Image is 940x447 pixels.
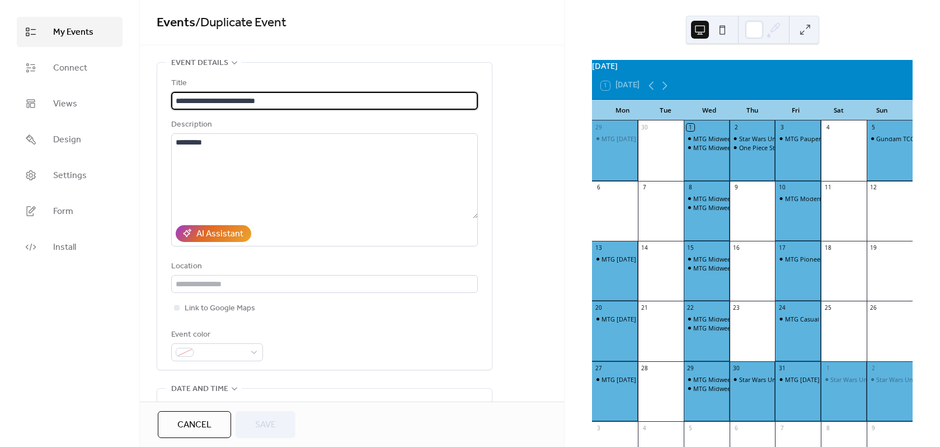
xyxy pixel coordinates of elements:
[869,425,877,432] div: 9
[595,364,603,372] div: 27
[17,196,123,226] a: Form
[785,255,875,263] div: MTG Pioneer Tournament FNM
[732,184,740,192] div: 9
[730,375,775,384] div: Star Wars Unlimited: Secrets of Power Prerelease
[684,203,730,212] div: MTG Midweek Magic - Pauper
[684,143,730,152] div: MTG Midweek Magic - Modern
[171,77,476,90] div: Title
[641,184,648,192] div: 7
[684,324,730,332] div: MTG Midweek Magic - Pauper
[171,260,476,273] div: Location
[869,184,877,192] div: 12
[687,124,694,132] div: 1
[739,143,822,152] div: One Piece Store Tournament
[778,244,786,252] div: 17
[641,124,648,132] div: 30
[693,375,793,384] div: MTG Midweek Magic - Commander
[684,194,730,203] div: MTG Midweek Magic - Commander
[785,375,895,384] div: MTG [DATE] Pauper Tournament FNM
[739,375,878,384] div: Star Wars Unlimited: Secrets of Power Prerelease
[778,304,786,312] div: 24
[687,425,694,432] div: 5
[644,100,687,121] div: Tue
[693,255,793,263] div: MTG Midweek Magic - Commander
[731,100,774,121] div: Thu
[824,364,832,372] div: 1
[824,184,832,192] div: 11
[177,418,211,432] span: Cancel
[778,425,786,432] div: 7
[171,57,228,70] span: Event details
[684,134,730,143] div: MTG Midweek Magic - Commander
[869,364,877,372] div: 2
[185,302,255,315] span: Link to Google Maps
[693,384,781,393] div: MTG Midweek Magic - Modern
[730,134,775,143] div: Star Wars Unlimited Forceday
[693,134,793,143] div: MTG Midweek Magic - Commander
[775,194,821,203] div: MTG Modern Tournament FNM
[821,375,867,384] div: Star Wars Unlimited: Secrets of Power Prerelease
[869,244,877,252] div: 19
[693,143,781,152] div: MTG Midweek Magic - Modern
[53,62,87,75] span: Connect
[592,255,638,263] div: MTG Monday Magic - Commander
[775,134,821,143] div: MTG Pauper Tournament FNM
[739,134,824,143] div: Star Wars Unlimited Forceday
[53,169,87,183] span: Settings
[53,26,93,39] span: My Events
[684,255,730,263] div: MTG Midweek Magic - Commander
[684,384,730,393] div: MTG Midweek Magic - Modern
[732,364,740,372] div: 30
[592,60,913,72] div: [DATE]
[693,264,781,272] div: MTG Midweek Magic - Modern
[778,184,786,192] div: 10
[53,133,81,147] span: Design
[595,425,603,432] div: 3
[53,97,77,111] span: Views
[595,304,603,312] div: 20
[732,425,740,432] div: 6
[17,89,123,119] a: Views
[595,184,603,192] div: 6
[867,375,913,384] div: Star Wars Unlimited: Secrets of Power Prerelease
[595,244,603,252] div: 13
[595,124,603,132] div: 29
[774,100,817,121] div: Fri
[732,124,740,132] div: 2
[785,315,853,323] div: MTG Casual Magic FNM
[684,375,730,384] div: MTG Midweek Magic - Commander
[17,124,123,155] a: Design
[196,227,243,241] div: AI Assistant
[171,118,476,132] div: Description
[171,328,261,342] div: Event color
[775,255,821,263] div: MTG Pioneer Tournament FNM
[688,100,731,121] div: Wed
[176,225,251,242] button: AI Assistant
[641,364,648,372] div: 28
[861,100,904,121] div: Sun
[693,203,778,212] div: MTG Midweek Magic - Pauper
[785,194,876,203] div: MTG Modern Tournament FNM
[17,232,123,262] a: Install
[158,411,231,438] a: Cancel
[867,134,913,143] div: Gundam TCG Store Tournament
[171,383,228,396] span: Date and time
[778,124,786,132] div: 3
[195,11,286,35] span: / Duplicate Event
[157,11,195,35] a: Events
[601,375,695,384] div: MTG [DATE] Magic - Commander
[684,264,730,272] div: MTG Midweek Magic - Modern
[641,425,648,432] div: 4
[592,375,638,384] div: MTG Monday Magic - Commander
[601,100,644,121] div: Mon
[687,364,694,372] div: 29
[732,244,740,252] div: 16
[824,124,832,132] div: 4
[641,244,648,252] div: 14
[17,160,123,190] a: Settings
[687,184,694,192] div: 8
[693,315,793,323] div: MTG Midweek Magic - Commander
[732,304,740,312] div: 23
[17,53,123,83] a: Connect
[601,315,695,323] div: MTG [DATE] Magic - Commander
